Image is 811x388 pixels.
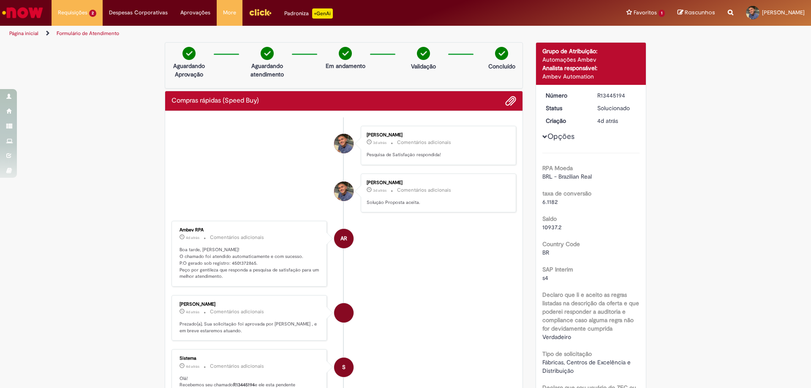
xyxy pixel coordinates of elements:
img: check-circle-green.png [339,47,352,60]
div: Automações Ambev [542,55,640,64]
span: Rascunhos [685,8,715,16]
div: Solucionado [597,104,637,112]
span: BRL - Brazilian Real [542,173,592,180]
span: 10937.2 [542,223,561,231]
small: Comentários adicionais [397,187,451,194]
b: Tipo de solicitação [542,350,592,358]
b: Saldo [542,215,557,222]
span: Despesas Corporativas [109,8,168,17]
small: Comentários adicionais [210,308,264,315]
p: Prezado(a), Sua solicitação foi aprovada por [PERSON_NAME] , e em breve estaremos atuando. [180,321,320,334]
dt: Criação [539,117,591,125]
b: taxa de conversão [542,190,591,197]
time: 25/08/2025 17:00:26 [186,309,199,315]
ul: Trilhas de página [6,26,534,41]
span: 3d atrás [373,188,386,193]
time: 25/08/2025 15:56:57 [186,364,199,369]
div: Analista responsável: [542,64,640,72]
time: 25/08/2025 17:07:47 [186,235,199,240]
span: Favoritos [634,8,657,17]
img: check-circle-green.png [495,47,508,60]
span: S [342,357,346,377]
div: [PERSON_NAME] [367,180,507,185]
button: Adicionar anexos [505,95,516,106]
a: Formulário de Atendimento [57,30,119,37]
img: check-circle-green.png [182,47,196,60]
b: SAP Interim [542,266,573,273]
span: 1 [659,10,665,17]
img: click_logo_yellow_360x200.png [249,6,272,19]
b: RPA Moeda [542,164,573,172]
p: Aguardando atendimento [247,62,288,79]
span: 4d atrás [186,309,199,315]
span: 2 [89,10,96,17]
p: Em andamento [326,62,365,70]
p: Pesquisa de Satisfação respondida! [367,152,507,158]
span: Verdadeiro [542,333,571,341]
p: Boa tarde, [PERSON_NAME]! O chamado foi atendido automaticamente e com sucesso. P.O gerado sob re... [180,247,320,280]
p: Concluído [488,62,515,71]
div: Padroniza [284,8,333,19]
time: 25/08/2025 15:56:44 [597,117,618,125]
span: [PERSON_NAME] [762,9,805,16]
div: R13445194 [597,91,637,100]
span: Aprovações [180,8,210,17]
time: 26/08/2025 09:58:08 [373,188,386,193]
span: 6.1182 [542,198,558,206]
p: Aguardando Aprovação [169,62,210,79]
b: R13445194 [233,382,255,388]
p: +GenAi [312,8,333,19]
div: Sistema [180,356,320,361]
div: Ambev RPA [334,229,354,248]
img: check-circle-green.png [417,47,430,60]
span: s4 [542,274,548,282]
div: Grupo de Atribuição: [542,47,640,55]
span: Fábricas, Centros de Excelência e Distribuição [542,358,632,374]
dt: Número [539,91,591,100]
div: System [334,358,354,377]
div: [PERSON_NAME] [367,133,507,138]
span: Requisições [58,8,87,17]
a: Página inicial [9,30,38,37]
b: Country Code [542,240,580,248]
small: Comentários adicionais [397,139,451,146]
dt: Status [539,104,591,112]
span: 4d atrás [186,235,199,240]
div: 25/08/2025 15:56:44 [597,117,637,125]
span: AR [340,228,347,249]
p: Validação [411,62,436,71]
span: 4d atrás [597,117,618,125]
time: 26/08/2025 09:58:21 [373,140,386,145]
img: ServiceNow [1,4,44,21]
span: 4d atrás [186,364,199,369]
div: Ambev Automation [542,72,640,81]
span: BR [542,249,549,256]
div: Alex Tadeu Alves De Araujo [334,182,354,201]
small: Comentários adicionais [210,363,264,370]
b: Declaro que li e aceito as regras listadas na descrição da oferta e que poderei responder a audit... [542,291,639,332]
div: Ambev RPA [180,228,320,233]
span: 3d atrás [373,140,386,145]
img: check-circle-green.png [261,47,274,60]
small: Comentários adicionais [210,234,264,241]
div: Filipe Moraes Nogueira [334,303,354,323]
h2: Compras rápidas (Speed Buy) Histórico de tíquete [171,97,259,105]
div: Alex Tadeu Alves De Araujo [334,134,354,153]
a: Rascunhos [678,9,715,17]
div: [PERSON_NAME] [180,302,320,307]
p: Solução Proposta aceita. [367,199,507,206]
span: More [223,8,236,17]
